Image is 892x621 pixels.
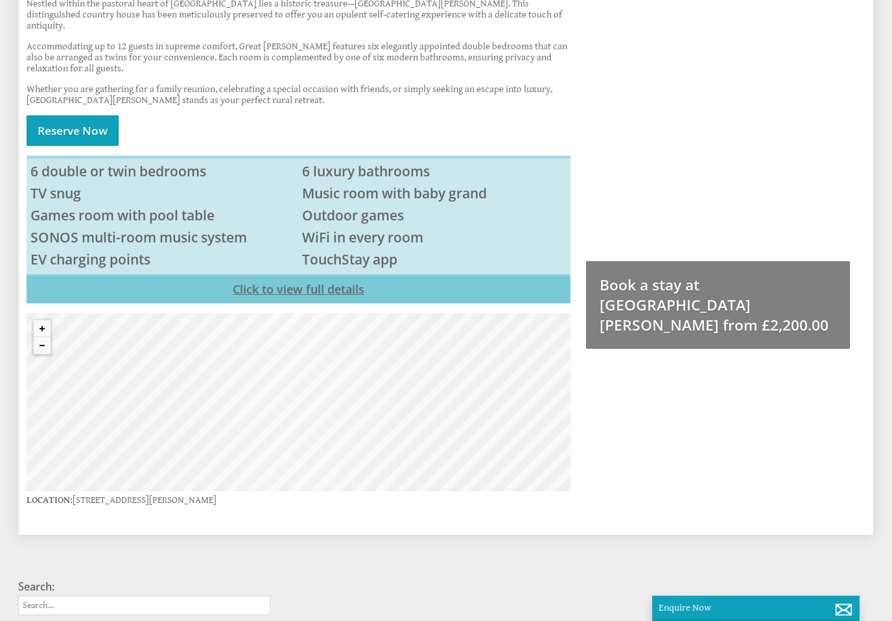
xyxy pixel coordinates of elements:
[586,261,850,349] a: Book a stay at [GEOGRAPHIC_DATA][PERSON_NAME] from £2,200.00
[27,274,570,303] a: Click to view full details
[27,491,570,509] p: [STREET_ADDRESS][PERSON_NAME]
[27,84,570,106] p: Whether you are gathering for a family reunion, celebrating a special occasion with friends, or s...
[27,226,298,248] li: SONOS multi-room music system
[27,495,73,506] strong: Location:
[18,580,270,594] h3: Search:
[27,204,298,226] li: Games room with pool table
[298,204,570,226] li: Outdoor games
[27,41,570,74] p: Accommodating up to 12 guests in supreme comfort, Great [PERSON_NAME] features six elegantly appo...
[298,182,570,204] li: Music room with baby grand
[27,313,570,491] canvas: Map
[34,320,51,337] button: Zoom in
[18,596,270,615] input: Search...
[298,248,570,270] li: TouchStay app
[27,160,298,182] li: 6 double or twin bedrooms
[298,226,570,248] li: WiFi in every room
[27,182,298,204] li: TV snug
[298,160,570,182] li: 6 luxury bathrooms
[659,602,853,613] p: Enquire Now
[27,115,119,146] a: Reserve Now
[34,337,51,354] button: Zoom out
[27,248,298,270] li: EV charging points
